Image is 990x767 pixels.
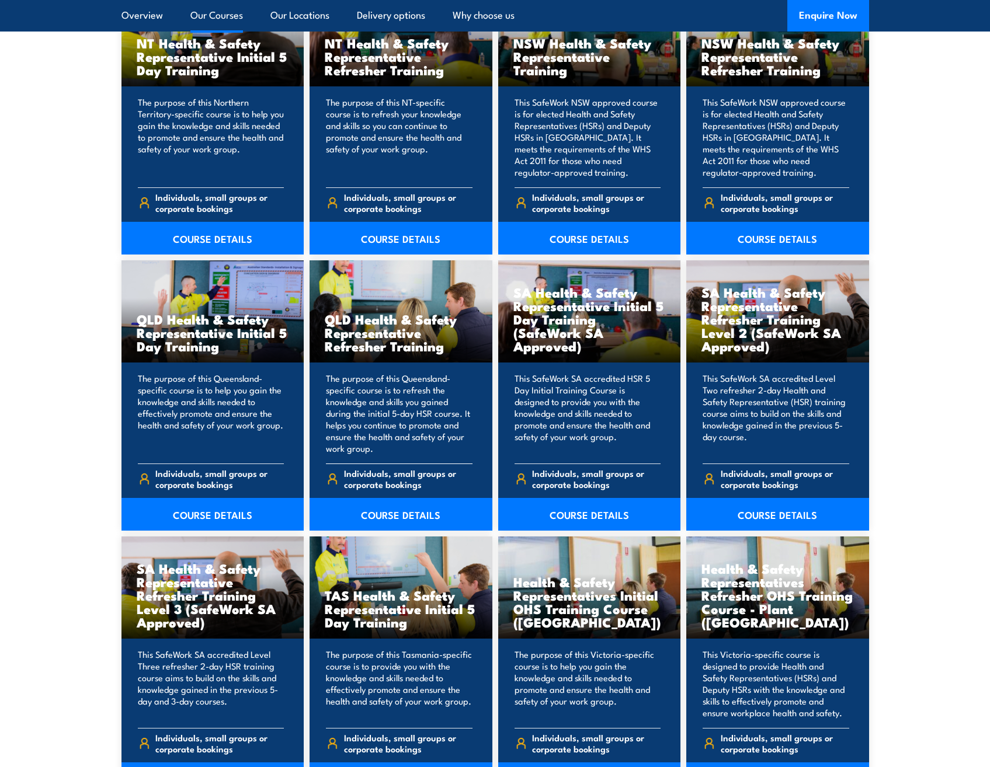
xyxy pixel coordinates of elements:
h3: Health & Safety Representatives Initial OHS Training Course ([GEOGRAPHIC_DATA]) [513,575,666,629]
p: This Victoria-specific course is designed to provide Health and Safety Representatives (HSRs) and... [703,649,849,719]
span: Individuals, small groups or corporate bookings [155,732,284,754]
h3: QLD Health & Safety Representative Initial 5 Day Training [137,312,289,353]
h3: TAS Health & Safety Representative Initial 5 Day Training [325,588,477,629]
p: The purpose of this Victoria-specific course is to help you gain the knowledge and skills needed ... [515,649,661,719]
p: This SafeWork SA accredited Level Three refresher 2-day HSR training course aims to build on the ... [138,649,284,719]
p: This SafeWork NSW approved course is for elected Health and Safety Representatives (HSRs) and Dep... [703,96,849,178]
h3: NSW Health & Safety Representative Training [513,36,666,76]
h3: SA Health & Safety Representative Refresher Training Level 3 (SafeWork SA Approved) [137,562,289,629]
span: Individuals, small groups or corporate bookings [155,468,284,490]
p: The purpose of this Tasmania-specific course is to provide you with the knowledge and skills need... [326,649,473,719]
span: Individuals, small groups or corporate bookings [532,191,661,214]
p: The purpose of this Queensland-specific course is to refresh the knowledge and skills you gained ... [326,372,473,454]
span: Individuals, small groups or corporate bookings [155,191,284,214]
p: This SafeWork SA accredited Level Two refresher 2-day Health and Safety Representative (HSR) trai... [703,372,849,454]
h3: Health & Safety Representatives Refresher OHS Training Course - Plant ([GEOGRAPHIC_DATA]) [701,562,854,629]
span: Individuals, small groups or corporate bookings [344,468,473,490]
p: This SafeWork SA accredited HSR 5 Day Initial Training Course is designed to provide you with the... [515,372,661,454]
h3: NSW Health & Safety Representative Refresher Training [701,36,854,76]
span: Individuals, small groups or corporate bookings [721,191,849,214]
a: COURSE DETAILS [121,222,304,254]
p: The purpose of this Queensland-specific course is to help you gain the knowledge and skills neede... [138,372,284,454]
h3: SA Health & Safety Representative Refresher Training Level 2 (SafeWork SA Approved) [701,285,854,353]
a: COURSE DETAILS [498,498,681,531]
span: Individuals, small groups or corporate bookings [532,732,661,754]
a: COURSE DETAILS [498,222,681,254]
a: COURSE DETAILS [310,222,492,254]
a: COURSE DETAILS [686,498,869,531]
a: COURSE DETAILS [121,498,304,531]
span: Individuals, small groups or corporate bookings [344,191,473,214]
h3: SA Health & Safety Representative Initial 5 Day Training (SafeWork SA Approved) [513,285,666,353]
h3: NT Health & Safety Representative Initial 5 Day Training [137,36,289,76]
h3: QLD Health & Safety Representative Refresher Training [325,312,477,353]
span: Individuals, small groups or corporate bookings [721,732,849,754]
span: Individuals, small groups or corporate bookings [344,732,473,754]
p: This SafeWork NSW approved course is for elected Health and Safety Representatives (HSRs) and Dep... [515,96,661,178]
span: Individuals, small groups or corporate bookings [721,468,849,490]
h3: NT Health & Safety Representative Refresher Training [325,36,477,76]
a: COURSE DETAILS [310,498,492,531]
p: The purpose of this Northern Territory-specific course is to help you gain the knowledge and skil... [138,96,284,178]
a: COURSE DETAILS [686,222,869,254]
span: Individuals, small groups or corporate bookings [532,468,661,490]
p: The purpose of this NT-specific course is to refresh your knowledge and skills so you can continu... [326,96,473,178]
